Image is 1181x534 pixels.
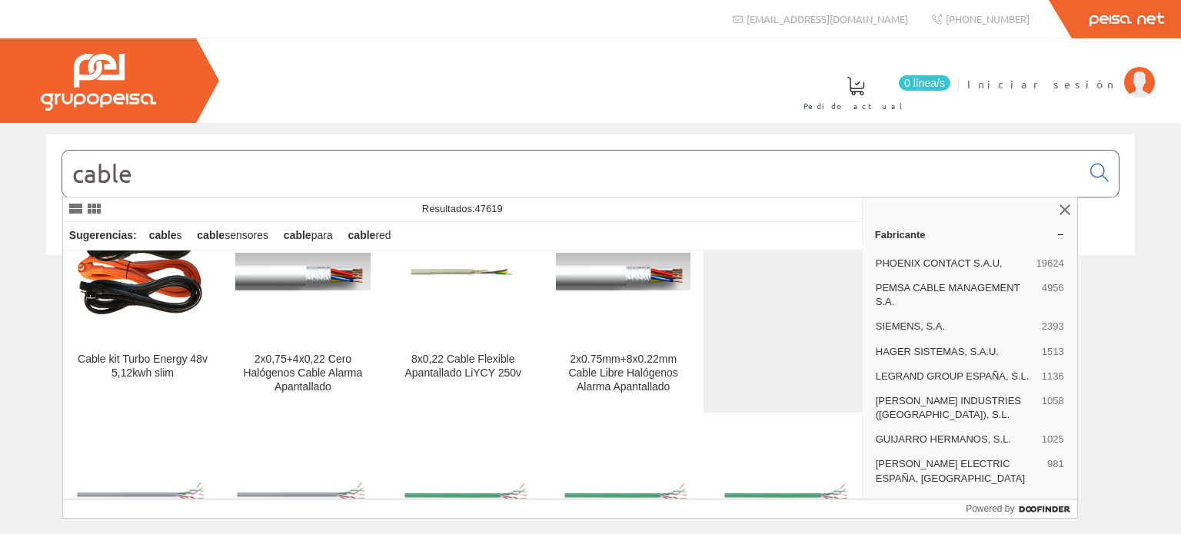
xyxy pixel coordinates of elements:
[716,481,850,508] img: cpr 582D042BLP Cable Dca F-UTP 4p c6 LSZH bobi 1000m blanc
[967,76,1116,91] span: Iniciar sesión
[284,229,311,241] strong: cable
[396,481,531,508] img: cpr 573D042BLP Cable F-UTP Dca 4p c5e LSZH 1000m cub.blanc
[1047,457,1064,485] span: 981
[1042,320,1064,333] span: 2393
[41,54,156,111] img: Grupo Peisa
[1042,394,1064,422] span: 1058
[967,64,1155,78] a: Iniciar sesión
[197,229,225,241] strong: cable
[1047,496,1064,510] span: 975
[75,353,210,380] div: Cable kit Turbo Energy 48v 5,12kwh slim
[475,203,503,214] span: 47619
[876,281,1036,309] span: PEMSA CABLE MANAGEMENT S.A.
[876,457,1041,485] span: [PERSON_NAME] ELECTRIC ESPAÑA, [GEOGRAPHIC_DATA]
[384,190,543,412] a: 8x0,22 Cable Flexible Apantallado LiYCY 250v 8x0,22 Cable Flexible Apantallado LiYCY 250v
[556,481,690,508] img: cpr 570D042BLP Cable Dca U-UTP 4p c5e LSZH bobi 1000m.blanc
[899,75,950,91] span: 0 línea/s
[876,370,1036,383] span: LEGRAND GROUP ESPAÑA, S.L.
[75,224,210,319] img: Cable kit Turbo Energy 48v 5,12kwh slim
[1036,257,1064,270] span: 19624
[803,98,908,114] span: Pedido actual
[747,12,908,25] span: [EMAIL_ADDRESS][DOMAIN_NAME]
[63,190,222,412] a: Cable kit Turbo Energy 48v 5,12kwh slim Cable kit Turbo Energy 48v 5,12kwh slim
[876,433,1036,446] span: GUIJARRO HERMANOS, S.L.
[235,253,370,290] img: 2x0,75+4x0,22 Cero Halógenos Cable Alarma Apantallado
[966,502,1014,516] span: Powered by
[863,222,1077,247] a: Fabricante
[75,481,210,508] img: cpr 574F042NGP Cabl F-UTP Fca 4p c5e PVC+PE 1000m cub.negr
[63,225,140,247] div: Sugerencias:
[1042,345,1064,359] span: 1513
[1042,370,1064,383] span: 1136
[62,151,1081,197] input: Buscar...
[946,12,1030,25] span: [PHONE_NUMBER]
[191,222,274,250] div: sensores
[342,222,398,250] div: red
[1042,281,1064,309] span: 4956
[876,320,1036,333] span: SIEMENS, S.A.
[966,499,1077,518] a: Powered by
[876,394,1036,422] span: [PERSON_NAME] INDUSTRIES ([GEOGRAPHIC_DATA]), S.L.
[422,203,503,214] span: Resultados:
[556,253,690,290] img: 2x0.75mm+8x0.22mm Cable Libre Halógenos Alarma Apantallado
[1042,433,1064,446] span: 1025
[46,274,1135,287] div: © Grupo Peisa
[149,229,177,241] strong: cable
[235,353,370,394] div: 2x0,75+4x0,22 Cero Halógenos Cable Alarma Apantallado
[396,353,531,380] div: 8x0,22 Cable Flexible Apantallado LiYCY 250v
[556,353,690,394] div: 2x0.75mm+8x0.22mm Cable Libre Halógenos Alarma Apantallado
[235,481,370,508] img: cpr 571F042NGP Cabl U-UTP Fca 4p c5e bobi 1000m cub.negr
[223,190,382,412] a: 2x0,75+4x0,22 Cero Halógenos Cable Alarma Apantallado 2x0,75+4x0,22 Cero Halógenos Cable Alarma A...
[396,261,531,282] img: 8x0,22 Cable Flexible Apantallado LiYCY 250v
[544,190,703,412] a: 2x0.75mm+8x0.22mm Cable Libre Halógenos Alarma Apantallado 2x0.75mm+8x0.22mm Cable Libre Halógeno...
[876,496,1041,510] span: OBO BETTERMANN, S.A.
[876,345,1036,359] span: HAGER SISTEMAS, S.A.U.
[143,222,188,250] div: s
[348,229,376,241] strong: cable
[876,257,1030,270] span: PHOENIX CONTACT S.A.U,
[278,222,339,250] div: para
